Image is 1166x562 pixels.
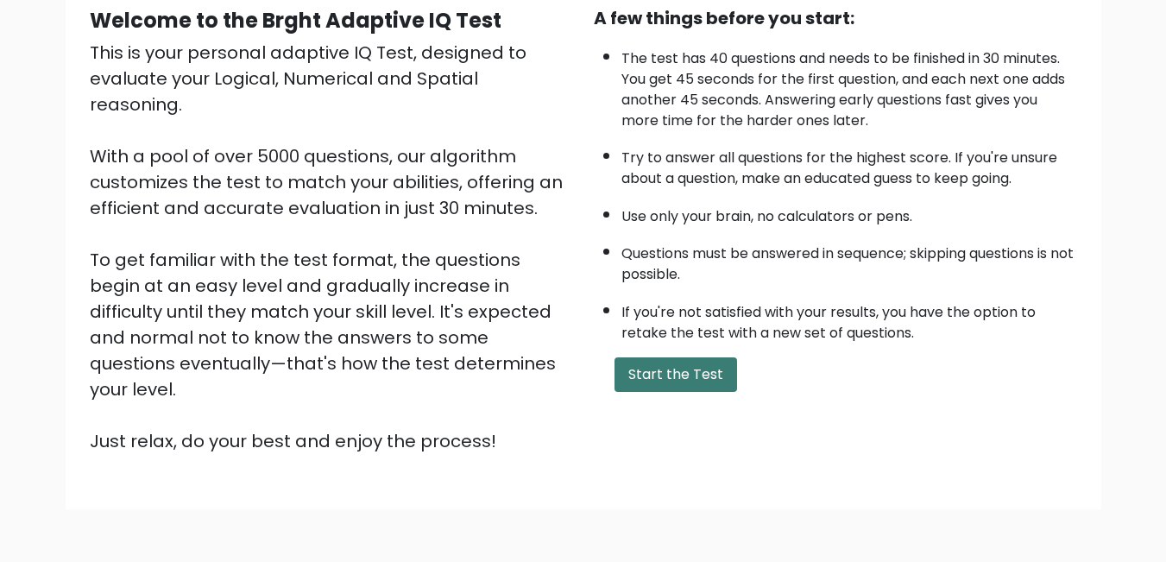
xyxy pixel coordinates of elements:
div: A few things before you start: [594,5,1077,31]
b: Welcome to the Brght Adaptive IQ Test [90,6,501,35]
div: This is your personal adaptive IQ Test, designed to evaluate your Logical, Numerical and Spatial ... [90,40,573,454]
li: Try to answer all questions for the highest score. If you're unsure about a question, make an edu... [621,139,1077,189]
button: Start the Test [615,357,737,392]
li: If you're not satisfied with your results, you have the option to retake the test with a new set ... [621,294,1077,344]
li: Questions must be answered in sequence; skipping questions is not possible. [621,235,1077,285]
li: The test has 40 questions and needs to be finished in 30 minutes. You get 45 seconds for the firs... [621,40,1077,131]
li: Use only your brain, no calculators or pens. [621,198,1077,227]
